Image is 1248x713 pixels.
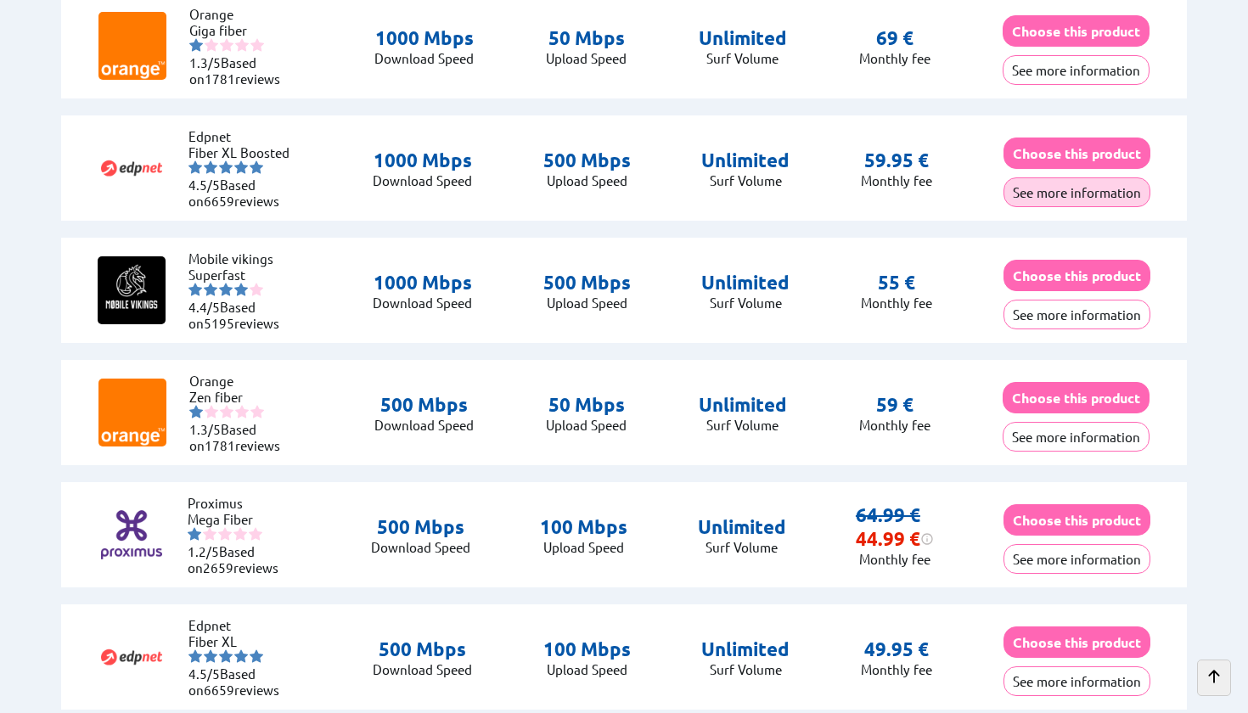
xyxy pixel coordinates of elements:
[540,539,627,555] p: Upload Speed
[188,543,290,575] li: Based on reviews
[543,172,631,188] p: Upload Speed
[1003,300,1150,329] button: See more information
[878,271,915,295] p: 55 €
[188,128,290,144] li: Edpnet
[876,26,914,50] p: 69 €
[701,295,790,311] p: Surf Volume
[373,271,472,295] p: 1000 Mbps
[856,527,934,551] div: 44.99 €
[540,515,627,539] p: 100 Mbps
[1003,626,1150,658] button: Choose this product
[1003,306,1150,323] a: See more information
[864,637,929,661] p: 49.95 €
[1003,634,1150,650] a: Choose this product
[98,501,166,569] img: Logo of Proximus
[543,637,631,661] p: 100 Mbps
[373,149,472,172] p: 1000 Mbps
[859,417,930,433] p: Monthly fee
[373,172,472,188] p: Download Speed
[234,160,248,174] img: starnr4
[701,271,790,295] p: Unlimited
[188,649,202,663] img: starnr1
[189,421,291,453] li: Based on reviews
[219,649,233,663] img: starnr3
[189,38,203,52] img: starnr1
[188,160,202,174] img: starnr1
[543,271,631,295] p: 500 Mbps
[1003,23,1150,39] a: Choose this product
[189,22,291,38] li: Giga fiber
[235,405,249,418] img: starnr4
[205,437,235,453] span: 1781
[249,527,262,541] img: starnr5
[188,527,201,541] img: starnr1
[189,389,291,405] li: Zen fiber
[220,38,233,52] img: starnr3
[218,527,232,541] img: starnr3
[1003,544,1150,574] button: See more information
[219,160,233,174] img: starnr3
[1003,666,1150,696] button: See more information
[235,38,249,52] img: starnr4
[699,50,787,66] p: Surf Volume
[204,283,217,296] img: starnr2
[189,421,221,437] span: 1.3/5
[546,393,627,417] p: 50 Mbps
[250,283,263,296] img: starnr5
[98,623,166,691] img: Logo of Edpnet
[98,379,166,446] img: Logo of Orange
[1003,390,1150,406] a: Choose this product
[189,6,291,22] li: Orange
[204,160,217,174] img: starnr2
[1003,512,1150,528] a: Choose this product
[98,134,166,202] img: Logo of Edpnet
[188,283,202,296] img: starnr1
[250,649,263,663] img: starnr5
[98,12,166,80] img: Logo of Orange
[250,405,264,418] img: starnr5
[698,539,786,555] p: Surf Volume
[1003,429,1150,445] a: See more information
[371,515,470,539] p: 500 Mbps
[701,637,790,661] p: Unlimited
[861,661,932,677] p: Monthly fee
[188,299,220,315] span: 4.4/5
[1003,145,1150,161] a: Choose this product
[204,649,217,663] img: starnr2
[219,283,233,296] img: starnr3
[234,283,248,296] img: starnr4
[220,405,233,418] img: starnr3
[876,393,914,417] p: 59 €
[1003,15,1150,47] button: Choose this product
[1003,55,1150,85] button: See more information
[188,617,290,633] li: Edpnet
[864,149,929,172] p: 59.95 €
[234,649,248,663] img: starnr4
[546,26,627,50] p: 50 Mbps
[188,543,219,559] span: 1.2/5
[374,417,474,433] p: Download Speed
[188,299,290,331] li: Based on reviews
[1003,504,1150,536] button: Choose this product
[1003,551,1150,567] a: See more information
[98,256,166,324] img: Logo of Mobile vikings
[1003,422,1150,452] button: See more information
[1003,138,1150,169] button: Choose this product
[856,503,920,526] s: 64.99 €
[546,417,627,433] p: Upload Speed
[204,315,234,331] span: 5195
[188,144,290,160] li: Fiber XL Boosted
[701,149,790,172] p: Unlimited
[204,682,234,698] span: 6659
[861,295,932,311] p: Monthly fee
[205,70,235,87] span: 1781
[189,54,221,70] span: 1.3/5
[203,527,216,541] img: starnr2
[371,539,470,555] p: Download Speed
[373,637,472,661] p: 500 Mbps
[188,250,290,267] li: Mobile vikings
[543,661,631,677] p: Upload Speed
[543,295,631,311] p: Upload Speed
[859,50,930,66] p: Monthly fee
[188,267,290,283] li: Superfast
